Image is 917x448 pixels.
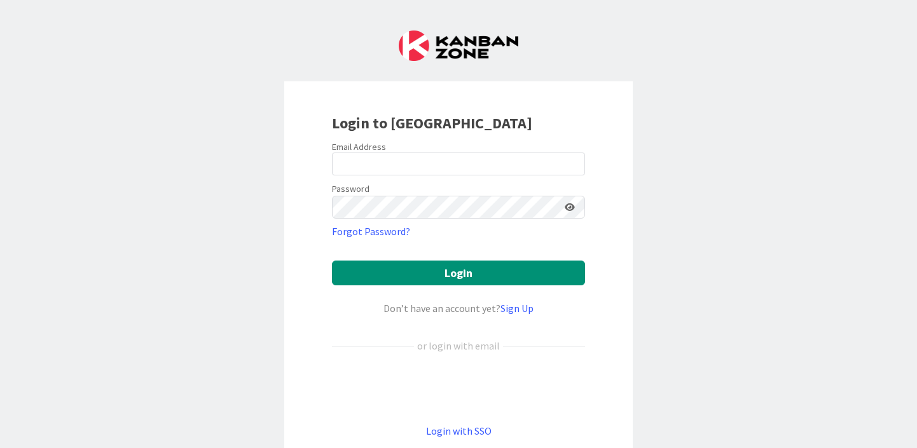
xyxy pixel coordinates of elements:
a: Forgot Password? [332,224,410,239]
button: Login [332,261,585,285]
label: Password [332,182,369,196]
div: or login with email [414,338,503,353]
b: Login to [GEOGRAPHIC_DATA] [332,113,532,133]
iframe: Sign in with Google Button [326,374,591,402]
img: Kanban Zone [399,31,518,61]
a: Sign Up [500,302,534,315]
label: Email Address [332,141,386,153]
a: Login with SSO [426,424,492,437]
div: Don’t have an account yet? [332,301,585,316]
